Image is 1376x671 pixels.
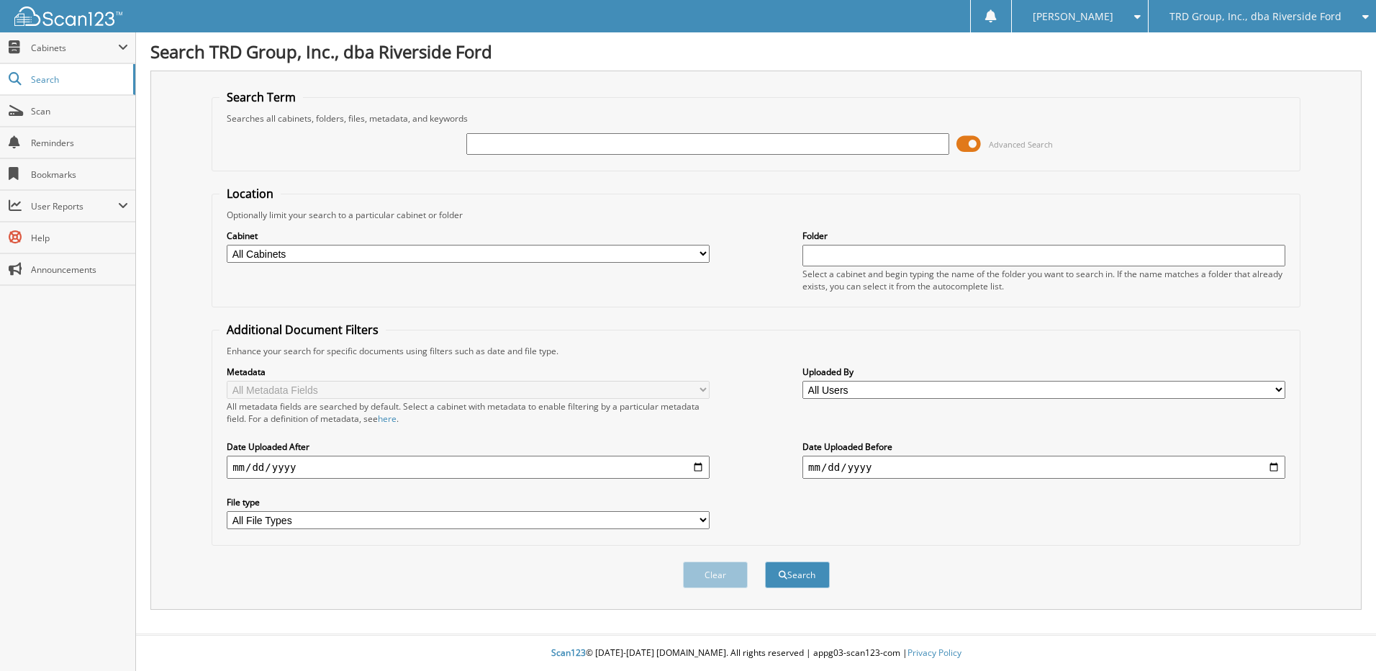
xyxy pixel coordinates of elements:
[765,562,830,588] button: Search
[219,209,1293,221] div: Optionally limit your search to a particular cabinet or folder
[802,456,1285,479] input: end
[31,73,126,86] span: Search
[31,168,128,181] span: Bookmarks
[31,105,128,117] span: Scan
[227,496,710,508] label: File type
[31,232,128,244] span: Help
[219,186,281,202] legend: Location
[136,636,1376,671] div: © [DATE]-[DATE] [DOMAIN_NAME]. All rights reserved | appg03-scan123-com |
[802,268,1285,292] div: Select a cabinet and begin typing the name of the folder you want to search in. If the name match...
[31,264,128,276] span: Announcements
[31,200,118,212] span: User Reports
[219,345,1293,357] div: Enhance your search for specific documents using filters such as date and file type.
[227,400,710,425] div: All metadata fields are searched by default. Select a cabinet with metadata to enable filtering b...
[219,112,1293,125] div: Searches all cabinets, folders, files, metadata, and keywords
[227,441,710,453] label: Date Uploaded After
[989,139,1053,150] span: Advanced Search
[378,413,397,425] a: here
[551,647,586,659] span: Scan123
[907,647,961,659] a: Privacy Policy
[1169,12,1341,21] span: TRD Group, Inc., dba Riverside Ford
[227,230,710,242] label: Cabinet
[219,322,386,338] legend: Additional Document Filters
[227,366,710,378] label: Metadata
[150,40,1362,63] h1: Search TRD Group, Inc., dba Riverside Ford
[1033,12,1113,21] span: [PERSON_NAME]
[219,89,303,105] legend: Search Term
[31,42,118,54] span: Cabinets
[227,456,710,479] input: start
[683,562,748,588] button: Clear
[31,137,128,149] span: Reminders
[14,6,122,26] img: scan123-logo-white.svg
[802,441,1285,453] label: Date Uploaded Before
[802,230,1285,242] label: Folder
[802,366,1285,378] label: Uploaded By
